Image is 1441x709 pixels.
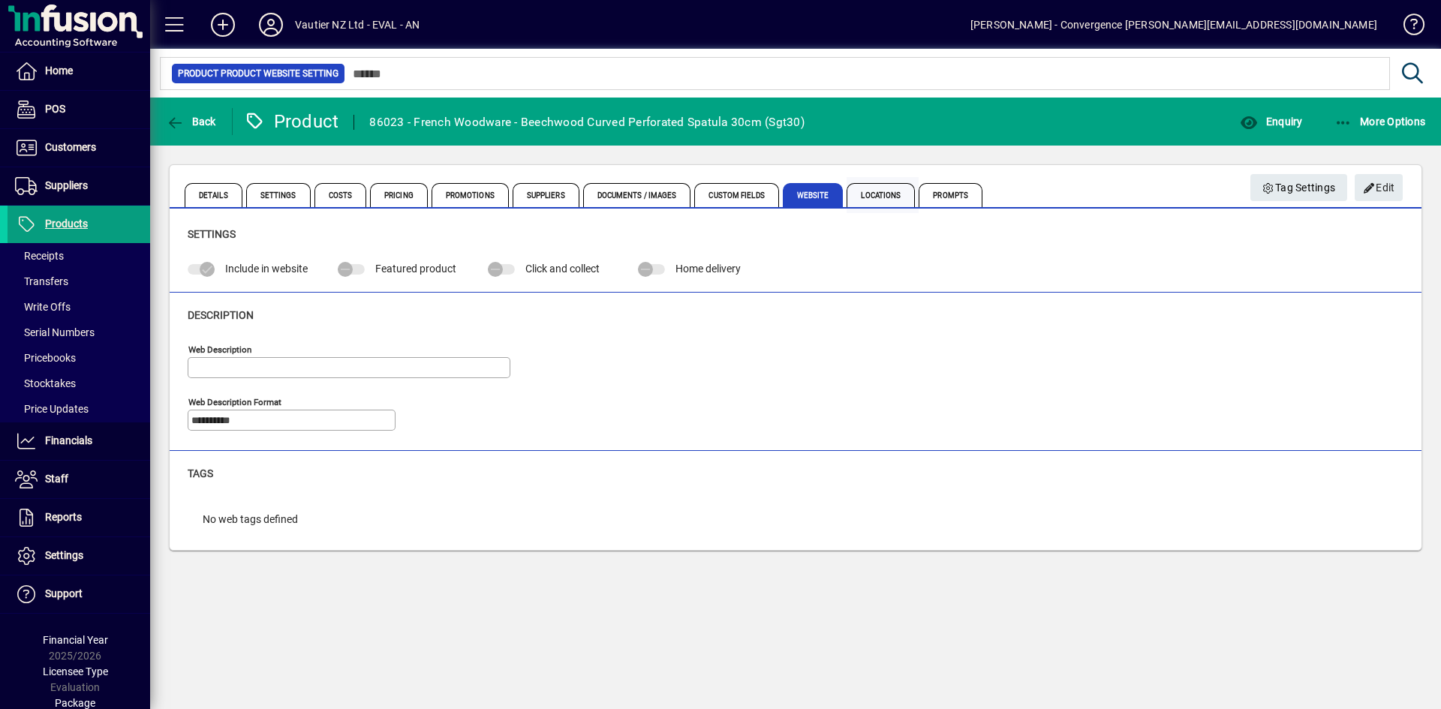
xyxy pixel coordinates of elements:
span: Documents / Images [583,183,691,207]
span: Tag Settings [1262,176,1336,200]
span: Home [45,65,73,77]
span: Details [185,183,242,207]
mat-label: Web Description Format [188,396,281,407]
span: Tags [188,467,213,479]
span: Staff [45,473,68,485]
span: Click and collect [525,263,600,275]
span: Website [783,183,844,207]
span: Write Offs [15,301,71,313]
span: Suppliers [513,183,579,207]
button: Profile [247,11,295,38]
span: Financial Year [43,634,108,646]
span: Financials [45,434,92,446]
span: Product Product Website Setting [178,66,338,81]
a: Transfers [8,269,150,294]
a: Knowledge Base [1392,3,1422,52]
span: Support [45,587,83,599]
span: Edit [1363,176,1395,200]
span: Promotions [432,183,509,207]
a: POS [8,91,150,128]
a: Reports [8,499,150,536]
span: Customers [45,141,96,153]
span: More Options [1334,116,1426,128]
span: Licensee Type [43,665,108,677]
span: Settings [188,228,236,240]
span: Receipts [15,250,64,262]
a: Support [8,575,150,613]
a: Price Updates [8,396,150,422]
a: Write Offs [8,294,150,320]
span: Enquiry [1240,116,1302,128]
div: No web tags defined [188,497,313,542]
span: Package [55,697,95,709]
span: Locations [847,183,915,207]
a: Staff [8,461,150,498]
span: Reports [45,511,82,523]
span: Price Updates [15,403,89,415]
span: POS [45,103,65,115]
app-page-header-button: Back [150,108,233,135]
button: Back [162,108,220,135]
div: Vautier NZ Ltd - EVAL - AN [295,13,420,37]
div: [PERSON_NAME] - Convergence [PERSON_NAME][EMAIL_ADDRESS][DOMAIN_NAME] [970,13,1377,37]
span: Back [166,116,216,128]
span: Custom Fields [694,183,778,207]
span: Pricebooks [15,352,76,364]
a: Stocktakes [8,371,150,396]
div: Product [244,110,339,134]
a: Settings [8,537,150,575]
span: Products [45,218,88,230]
a: Receipts [8,243,150,269]
button: Enquiry [1236,108,1306,135]
span: Stocktakes [15,377,76,389]
button: Tag Settings [1250,174,1348,201]
span: Home delivery [675,263,741,275]
span: Include in website [225,263,308,275]
button: More Options [1331,108,1430,135]
a: Customers [8,129,150,167]
span: Settings [45,549,83,561]
span: Transfers [15,275,68,287]
span: Featured product [375,263,456,275]
div: 86023 - French Woodware - Beechwood Curved Perforated Spatula 30cm (Sgt30) [369,110,805,134]
a: Home [8,53,150,90]
span: Description [188,309,254,321]
a: Suppliers [8,167,150,205]
span: Settings [246,183,311,207]
button: Add [199,11,247,38]
span: Suppliers [45,179,88,191]
span: Costs [314,183,367,207]
span: Prompts [919,183,982,207]
a: Pricebooks [8,345,150,371]
mat-label: Web Description [188,344,251,354]
button: Edit [1355,174,1403,201]
a: Serial Numbers [8,320,150,345]
span: Serial Numbers [15,326,95,338]
a: Financials [8,422,150,460]
span: Pricing [370,183,428,207]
